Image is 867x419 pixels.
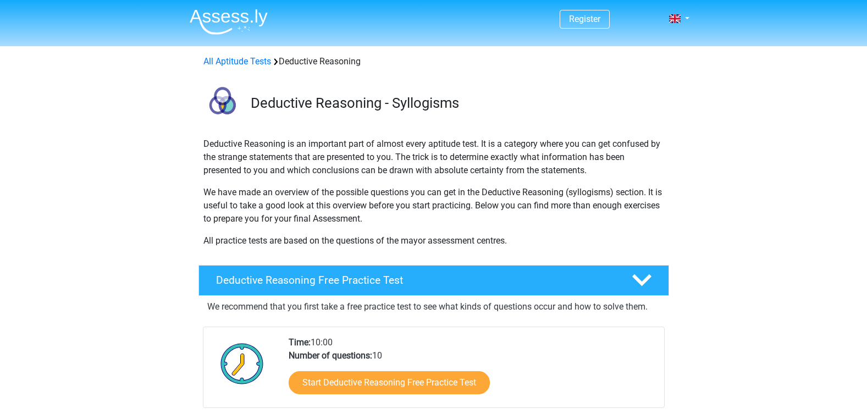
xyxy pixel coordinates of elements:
b: Number of questions: [289,350,372,361]
p: Deductive Reasoning is an important part of almost every aptitude test. It is a category where yo... [203,137,664,177]
p: We have made an overview of the possible questions you can get in the Deductive Reasoning (syllog... [203,186,664,225]
img: Assessly [190,9,268,35]
p: All practice tests are based on the questions of the mayor assessment centres. [203,234,664,247]
a: All Aptitude Tests [203,56,271,67]
div: 10:00 10 [280,336,664,407]
h4: Deductive Reasoning Free Practice Test [216,274,614,286]
img: deductive reasoning [199,81,246,128]
a: Start Deductive Reasoning Free Practice Test [289,371,490,394]
p: We recommend that you first take a free practice test to see what kinds of questions occur and ho... [207,300,660,313]
a: Register [569,14,600,24]
a: Deductive Reasoning Free Practice Test [194,265,673,296]
h3: Deductive Reasoning - Syllogisms [251,95,660,112]
b: Time: [289,337,311,348]
div: Deductive Reasoning [199,55,669,68]
img: Clock [214,336,270,391]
